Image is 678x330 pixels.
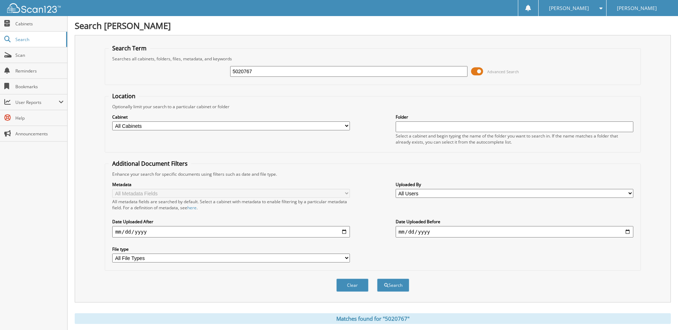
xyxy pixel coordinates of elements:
[15,68,64,74] span: Reminders
[617,6,657,10] span: [PERSON_NAME]
[396,181,633,187] label: Uploaded By
[112,226,350,237] input: start
[15,21,64,27] span: Cabinets
[15,36,63,42] span: Search
[75,313,671,324] div: Matches found for "5020767"
[109,92,139,100] legend: Location
[7,3,61,13] img: scan123-logo-white.svg
[187,205,197,211] a: here
[396,219,633,225] label: Date Uploaded Before
[112,219,350,225] label: Date Uploaded After
[377,279,409,292] button: Search
[15,99,59,105] span: User Reports
[109,44,150,52] legend: Search Term
[15,131,64,137] span: Announcements
[109,160,191,167] legend: Additional Document Filters
[549,6,589,10] span: [PERSON_NAME]
[109,104,637,110] div: Optionally limit your search to a particular cabinet or folder
[15,84,64,90] span: Bookmarks
[336,279,368,292] button: Clear
[487,69,519,74] span: Advanced Search
[112,181,350,187] label: Metadata
[112,246,350,252] label: File type
[396,226,633,237] input: end
[109,171,637,177] div: Enhance your search for specific documents using filters such as date and file type.
[112,199,350,211] div: All metadata fields are searched by default. Select a cabinet with metadata to enable filtering b...
[109,56,637,62] div: Searches all cabinets, folders, files, metadata, and keywords
[396,133,633,145] div: Select a cabinet and begin typing the name of the folder you want to search in. If the name match...
[75,20,671,31] h1: Search [PERSON_NAME]
[396,114,633,120] label: Folder
[15,52,64,58] span: Scan
[112,114,350,120] label: Cabinet
[15,115,64,121] span: Help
